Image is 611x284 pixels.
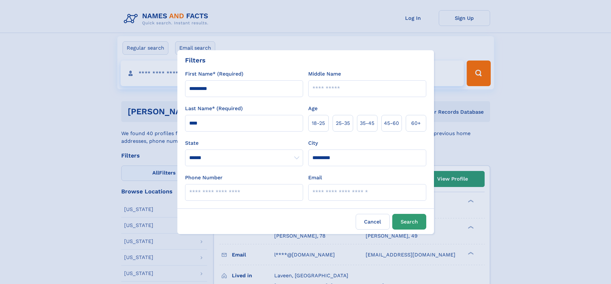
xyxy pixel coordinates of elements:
label: First Name* (Required) [185,70,243,78]
label: Age [308,105,318,112]
label: City [308,139,318,147]
label: Last Name* (Required) [185,105,243,112]
label: Cancel [356,214,390,230]
span: 35‑45 [360,119,374,127]
button: Search [392,214,426,230]
span: 25‑35 [336,119,350,127]
label: Phone Number [185,174,223,182]
div: Filters [185,55,206,65]
label: Email [308,174,322,182]
label: State [185,139,303,147]
label: Middle Name [308,70,341,78]
span: 60+ [411,119,421,127]
span: 18‑25 [312,119,325,127]
span: 45‑60 [384,119,399,127]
